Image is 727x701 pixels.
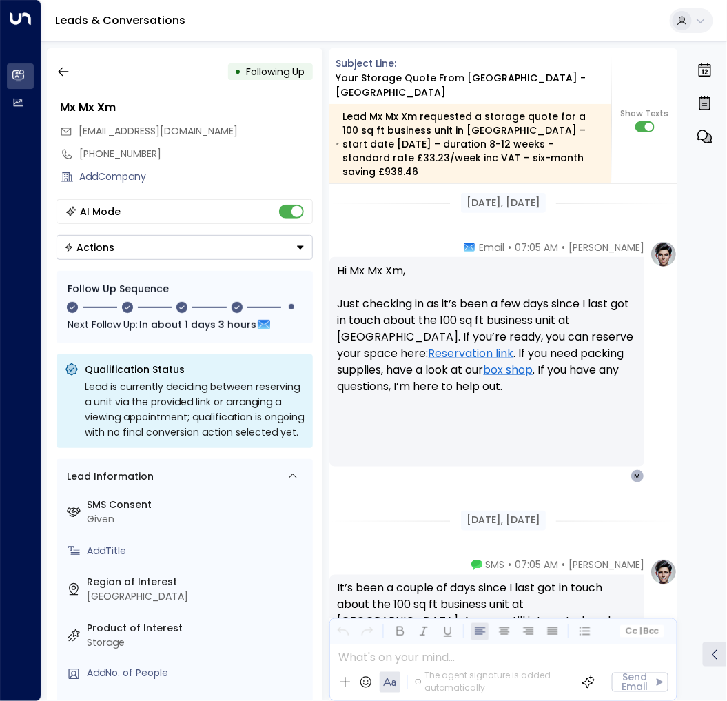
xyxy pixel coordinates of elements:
span: • [508,558,511,572]
span: Following Up [247,65,305,79]
div: It’s been a couple of days since I last got in touch about the 100 sq ft business unit at [GEOGRA... [338,580,637,680]
img: profile-logo.png [650,241,677,268]
div: [DATE], [DATE] [461,193,546,213]
span: • [562,241,565,254]
div: Button group with a nested menu [57,235,313,260]
button: Cc|Bcc [620,625,664,638]
button: Undo [334,623,351,640]
div: M [631,469,644,483]
span: 07:05 AM [515,558,558,572]
div: The agent signature is added automatically [415,670,571,695]
div: AI Mode [81,205,121,219]
span: [PERSON_NAME] [569,558,644,572]
span: [PERSON_NAME] [569,241,644,254]
span: • [562,558,565,572]
div: Follow Up Sequence [68,282,302,296]
p: Hi Mx Mx Xm, Just checking in as it’s been a few days since I last got in touch about the 100 sq ... [338,263,637,412]
div: [PHONE_NUMBER] [80,147,313,161]
div: Your storage quote from [GEOGRAPHIC_DATA] - [GEOGRAPHIC_DATA] [336,71,612,100]
span: 07:05 AM [515,241,558,254]
div: • [235,59,242,84]
div: [GEOGRAPHIC_DATA] [88,589,307,604]
span: Subject Line: [336,57,397,70]
a: Reservation link [429,345,514,362]
span: Cc Bcc [626,627,659,636]
button: Redo [358,623,376,640]
div: [DATE], [DATE] [461,511,546,531]
div: Next Follow Up: [68,317,302,332]
button: Actions [57,235,313,260]
span: Mx@spacestation.co.uk [79,124,238,139]
div: Mx Mx Xm [61,99,313,116]
span: SMS [485,558,504,572]
p: Qualification Status [85,363,305,376]
div: AddNo. of People [88,667,307,681]
span: [EMAIL_ADDRESS][DOMAIN_NAME] [79,124,238,138]
label: Region of Interest [88,575,307,589]
img: profile-logo.png [650,558,677,586]
span: Show Texts [620,108,669,120]
div: Storage [88,636,307,650]
label: Product of Interest [88,621,307,636]
div: Lead is currently deciding between reserving a unit via the provided link or arranging a viewing ... [85,379,305,440]
label: SMS Consent [88,498,307,512]
div: Lead Mx Mx Xm requested a storage quote for a 100 sq ft business unit in [GEOGRAPHIC_DATA] – star... [336,110,604,179]
span: In about 1 days 3 hours [139,317,256,332]
div: AddTitle [88,544,307,558]
a: Leads & Conversations [55,12,185,28]
span: Email [479,241,504,254]
div: AddCompany [80,170,313,184]
span: • [508,241,511,254]
div: Lead Information [63,469,154,484]
span: | [639,627,642,636]
div: Given [88,512,307,527]
div: Actions [64,241,115,254]
a: box shop [484,362,533,378]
